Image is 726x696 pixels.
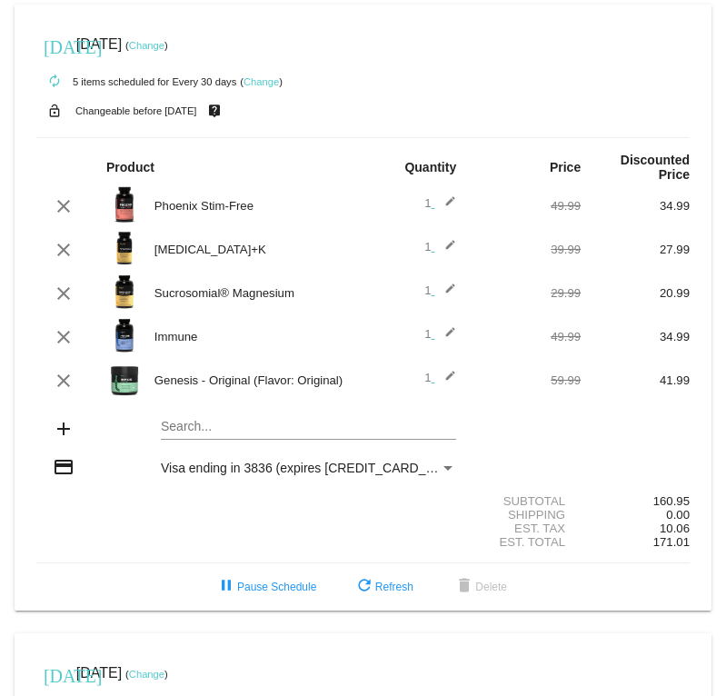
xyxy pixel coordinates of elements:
[424,327,456,341] span: 1
[201,571,331,603] button: Pause Schedule
[424,196,456,210] span: 1
[215,581,316,593] span: Pause Schedule
[145,199,363,213] div: Phoenix Stim-Free
[581,494,690,508] div: 160.95
[129,669,164,680] a: Change
[44,71,65,93] mat-icon: autorenew
[581,243,690,256] div: 27.99
[36,76,236,87] small: 5 items scheduled for Every 30 days
[424,371,456,384] span: 1
[666,508,690,522] span: 0.00
[434,326,456,348] mat-icon: edit
[424,240,456,254] span: 1
[204,99,225,123] mat-icon: live_help
[44,663,65,685] mat-icon: [DATE]
[145,243,363,256] div: [MEDICAL_DATA]+K
[53,370,75,392] mat-icon: clear
[439,571,522,603] button: Delete
[434,195,456,217] mat-icon: edit
[106,230,143,266] img: Image-1-Carousel-Vitamin-DK-Photoshoped-1000x1000-1.png
[161,461,456,475] mat-select: Payment Method
[106,186,143,223] img: Image-1-Carousel-PhoenixSF-v3.0.png
[660,522,690,535] span: 10.06
[434,370,456,392] mat-icon: edit
[404,160,456,174] strong: Quantity
[106,361,143,397] img: Image-1-Genesis-Original-2.0-2025-new-bottle-1000x1000-Roman-Berezecky-1.png
[453,576,475,598] mat-icon: delete
[550,160,581,174] strong: Price
[472,286,581,300] div: 29.99
[53,418,75,440] mat-icon: add
[581,199,690,213] div: 34.99
[434,239,456,261] mat-icon: edit
[240,76,283,87] small: ( )
[453,581,507,593] span: Delete
[581,373,690,387] div: 41.99
[106,273,143,310] img: magnesium-carousel-1.png
[621,153,690,182] strong: Discounted Price
[145,286,363,300] div: Sucrosomial® Magnesium
[125,40,168,51] small: ( )
[653,535,690,549] span: 171.01
[353,581,413,593] span: Refresh
[472,535,581,549] div: Est. Total
[353,576,375,598] mat-icon: refresh
[106,317,143,353] img: Image-1-Carousel-Immune-transp.png
[53,283,75,304] mat-icon: clear
[424,283,456,297] span: 1
[581,286,690,300] div: 20.99
[215,576,237,598] mat-icon: pause
[472,373,581,387] div: 59.99
[53,326,75,348] mat-icon: clear
[75,105,197,116] small: Changeable before [DATE]
[145,373,363,387] div: Genesis - Original (Flavor: Original)
[244,76,279,87] a: Change
[339,571,428,603] button: Refresh
[472,243,581,256] div: 39.99
[472,494,581,508] div: Subtotal
[472,522,581,535] div: Est. Tax
[129,40,164,51] a: Change
[472,330,581,343] div: 49.99
[53,239,75,261] mat-icon: clear
[472,508,581,522] div: Shipping
[472,199,581,213] div: 49.99
[161,461,465,475] span: Visa ending in 3836 (expires [CREDIT_CARD_DATA])
[581,330,690,343] div: 34.99
[106,160,154,174] strong: Product
[53,195,75,217] mat-icon: clear
[434,283,456,304] mat-icon: edit
[145,330,363,343] div: Immune
[125,669,168,680] small: ( )
[44,35,65,56] mat-icon: [DATE]
[53,456,75,478] mat-icon: credit_card
[44,99,65,123] mat-icon: lock_open
[161,420,456,434] input: Search...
